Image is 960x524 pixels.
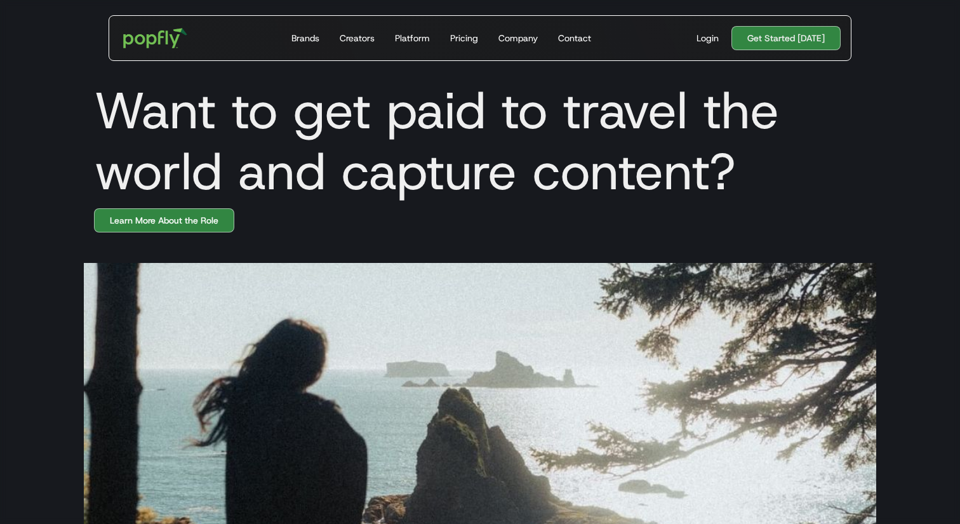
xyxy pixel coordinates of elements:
div: Brands [291,32,319,44]
a: Company [493,16,543,60]
div: Login [697,32,719,44]
a: home [114,19,196,57]
a: Learn More About the Role [94,208,234,232]
div: Contact [558,32,591,44]
a: Platform [390,16,435,60]
a: Creators [335,16,380,60]
div: Company [498,32,538,44]
div: Pricing [450,32,478,44]
a: Pricing [445,16,483,60]
a: Login [691,32,724,44]
h1: Want to get paid to travel the world and capture content? [84,80,876,202]
a: Brands [286,16,324,60]
div: Platform [395,32,430,44]
div: Creators [340,32,375,44]
a: Contact [553,16,596,60]
a: Get Started [DATE] [731,26,841,50]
